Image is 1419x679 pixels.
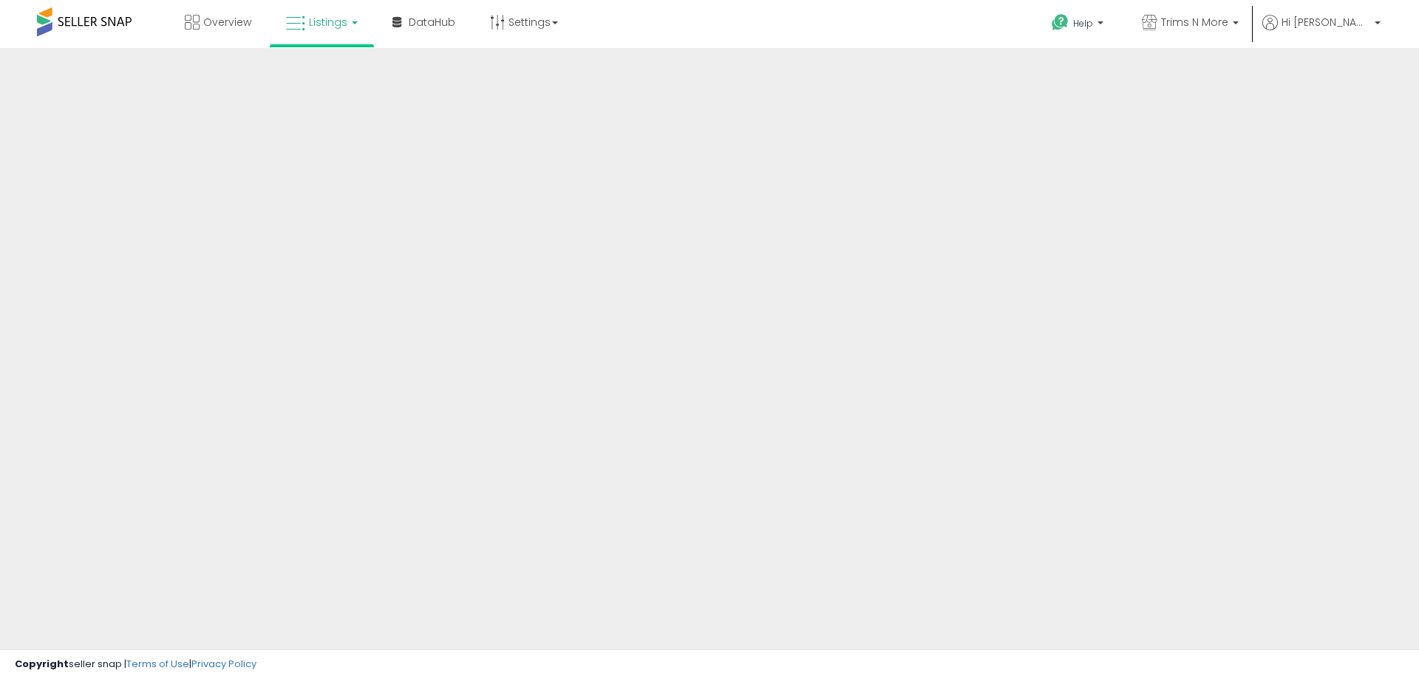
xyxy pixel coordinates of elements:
[1262,15,1381,48] a: Hi [PERSON_NAME]
[309,15,347,30] span: Listings
[1073,17,1093,30] span: Help
[1051,13,1069,32] i: Get Help
[15,657,69,671] strong: Copyright
[1040,2,1118,48] a: Help
[126,657,189,671] a: Terms of Use
[1161,15,1228,30] span: Trims N More
[15,658,256,672] div: seller snap | |
[409,15,455,30] span: DataHub
[1282,15,1370,30] span: Hi [PERSON_NAME]
[191,657,256,671] a: Privacy Policy
[203,15,251,30] span: Overview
